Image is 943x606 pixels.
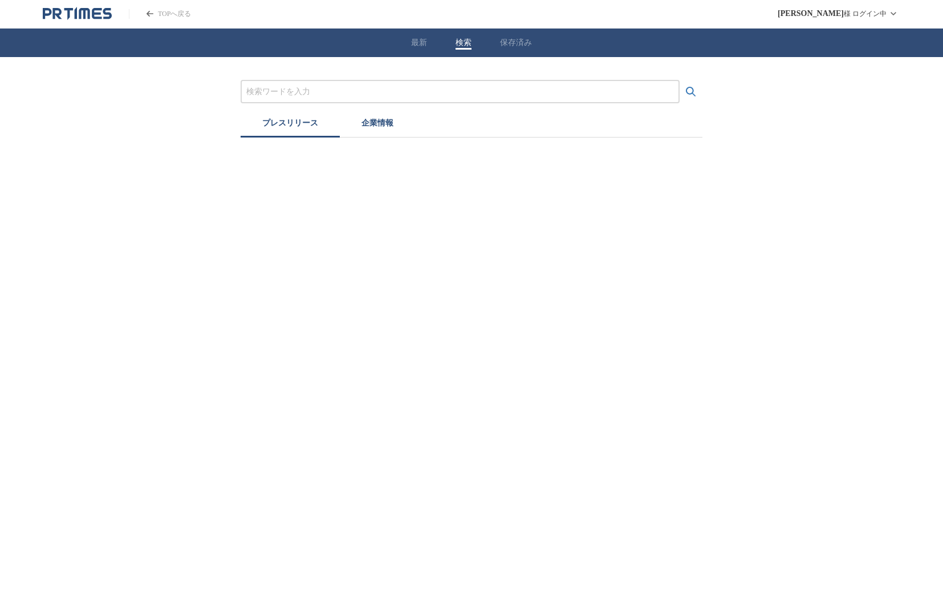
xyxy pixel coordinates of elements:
[500,38,532,48] button: 保存済み
[778,9,844,18] span: [PERSON_NAME]
[43,7,112,21] a: PR TIMESのトップページはこちら
[680,80,702,103] button: 検索する
[246,86,674,98] input: プレスリリースおよび企業を検索する
[129,9,191,19] a: PR TIMESのトップページはこちら
[456,38,472,48] button: 検索
[340,112,415,138] button: 企業情報
[411,38,427,48] button: 最新
[241,112,340,138] button: プレスリリース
